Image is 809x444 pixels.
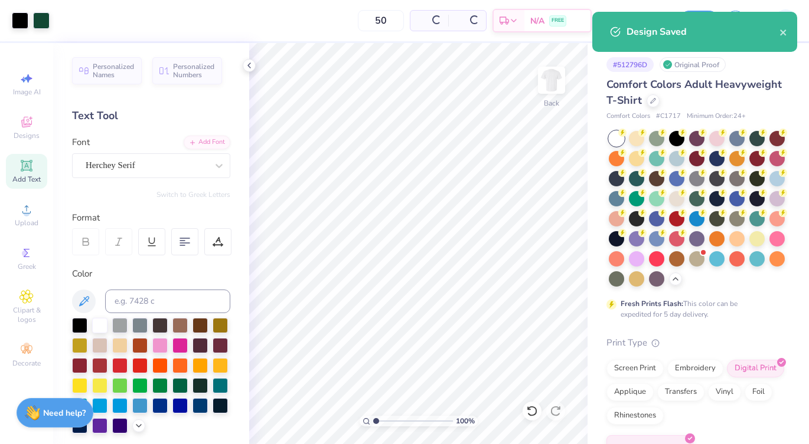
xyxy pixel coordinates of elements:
span: Designs [14,131,40,140]
div: Digital Print [727,360,784,377]
div: Rhinestones [606,407,664,425]
div: Color [72,267,230,281]
button: Switch to Greek Letters [156,190,230,199]
div: Print Type [606,336,785,350]
span: Personalized Names [93,63,135,79]
span: Add Text [12,175,41,184]
span: Clipart & logos [6,305,47,324]
div: Vinyl [708,383,741,401]
span: 100 % [456,416,475,426]
button: close [779,25,788,39]
div: Screen Print [606,360,664,377]
input: e.g. 7428 c [105,290,230,313]
label: Font [72,136,90,149]
span: Image AI [13,87,41,97]
input: Untitled Design [615,9,673,32]
div: Add Font [184,136,230,149]
span: Personalized Numbers [173,63,215,79]
div: Transfers [657,383,704,401]
input: – – [358,10,404,31]
span: N/A [530,15,544,27]
div: Embroidery [667,360,723,377]
span: Greek [18,262,36,271]
div: Design Saved [627,25,779,39]
div: Foil [745,383,772,401]
span: Upload [15,218,38,228]
div: Format [72,211,231,225]
div: Text Tool [72,108,230,124]
span: Decorate [12,359,41,368]
strong: Need help? [43,407,86,419]
div: Applique [606,383,654,401]
span: FREE [552,17,564,25]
